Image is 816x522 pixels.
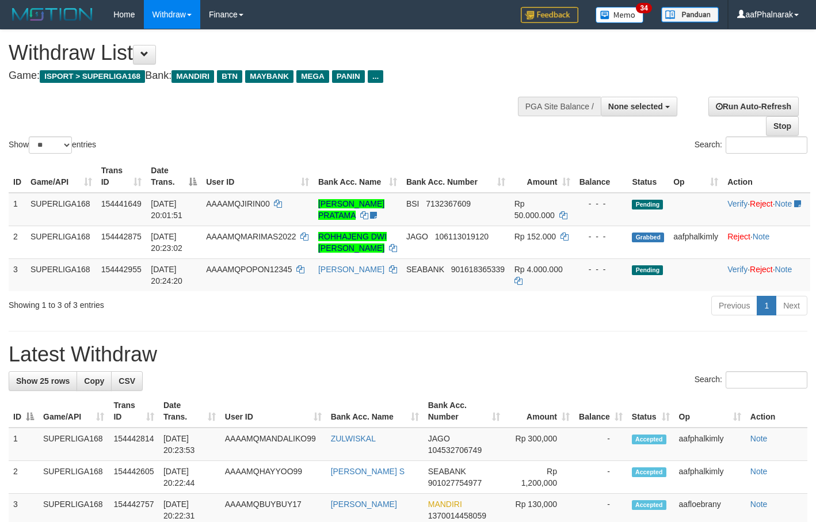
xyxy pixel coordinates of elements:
span: Accepted [632,435,666,444]
span: ... [368,70,383,83]
th: Amount: activate to sort column ascending [505,395,574,428]
td: [DATE] 20:23:53 [159,428,220,461]
th: Status [627,160,669,193]
a: Stop [766,116,799,136]
th: Bank Acc. Name: activate to sort column ascending [314,160,402,193]
span: BSI [406,199,420,208]
span: JAGO [406,232,428,241]
a: ROHHAJENG DWI [PERSON_NAME] [318,232,387,253]
h1: Latest Withdraw [9,343,807,366]
div: PGA Site Balance / [518,97,601,116]
a: 1 [757,296,776,315]
span: None selected [608,102,663,111]
div: Showing 1 to 3 of 3 entries [9,295,331,311]
span: Copy [84,376,104,386]
td: - [574,461,627,494]
span: Copy 1370014458059 to clipboard [428,511,486,520]
span: Rp 152.000 [514,232,556,241]
td: 154442605 [109,461,158,494]
label: Search: [695,371,807,388]
th: Status: activate to sort column ascending [627,395,674,428]
td: Rp 300,000 [505,428,574,461]
span: [DATE] 20:01:51 [151,199,182,220]
a: Verify [727,265,748,274]
span: Copy 901027754977 to clipboard [428,478,482,487]
span: Grabbed [632,233,664,242]
span: MAYBANK [245,70,293,83]
img: MOTION_logo.png [9,6,96,23]
th: Bank Acc. Number: activate to sort column ascending [424,395,505,428]
th: Balance [575,160,628,193]
th: Game/API: activate to sort column ascending [26,160,97,193]
span: 154441649 [101,199,142,208]
a: Previous [711,296,757,315]
a: CSV [111,371,143,391]
span: Copy 7132367609 to clipboard [426,199,471,208]
a: Show 25 rows [9,371,77,391]
div: - - - [579,264,623,275]
td: SUPERLIGA168 [26,258,97,291]
h4: Game: Bank: [9,70,532,82]
a: Run Auto-Refresh [708,97,799,116]
a: Note [753,232,770,241]
span: MEGA [296,70,329,83]
th: Date Trans.: activate to sort column ascending [159,395,220,428]
td: 2 [9,461,39,494]
span: JAGO [428,434,450,443]
span: AAAAMQMARIMAS2022 [206,232,296,241]
div: - - - [579,231,623,242]
a: Next [776,296,807,315]
a: Note [750,434,768,443]
label: Show entries [9,136,96,154]
th: Date Trans.: activate to sort column descending [146,160,201,193]
input: Search: [726,371,807,388]
span: Accepted [632,467,666,477]
th: Trans ID: activate to sort column ascending [97,160,147,193]
td: aafphalkimly [674,461,746,494]
button: None selected [601,97,677,116]
a: Note [750,500,768,509]
th: ID: activate to sort column descending [9,395,39,428]
td: - [574,428,627,461]
a: Reject [727,232,750,241]
td: aafphalkimly [674,428,746,461]
a: [PERSON_NAME] S [331,467,405,476]
td: 3 [9,258,26,291]
span: Accepted [632,500,666,510]
td: · · [723,193,810,226]
th: Op: activate to sort column ascending [669,160,723,193]
td: SUPERLIGA168 [39,428,109,461]
div: - - - [579,198,623,209]
h1: Withdraw List [9,41,532,64]
label: Search: [695,136,807,154]
th: Trans ID: activate to sort column ascending [109,395,158,428]
span: Pending [632,200,663,209]
a: Note [750,467,768,476]
td: · [723,226,810,258]
th: Amount: activate to sort column ascending [510,160,575,193]
select: Showentries [29,136,72,154]
td: 154442814 [109,428,158,461]
td: Rp 1,200,000 [505,461,574,494]
a: Verify [727,199,748,208]
img: Button%20Memo.svg [596,7,644,23]
th: User ID: activate to sort column ascending [201,160,314,193]
a: [PERSON_NAME] [331,500,397,509]
span: 154442875 [101,232,142,241]
th: Action [723,160,810,193]
a: [PERSON_NAME] [318,265,384,274]
td: · · [723,258,810,291]
span: Copy 104532706749 to clipboard [428,445,482,455]
span: MANDIRI [171,70,214,83]
span: [DATE] 20:23:02 [151,232,182,253]
td: SUPERLIGA168 [39,461,109,494]
span: Pending [632,265,663,275]
span: PANIN [332,70,365,83]
span: 154442955 [101,265,142,274]
th: Bank Acc. Number: activate to sort column ascending [402,160,510,193]
td: SUPERLIGA168 [26,226,97,258]
td: AAAAMQMANDALIKO99 [220,428,326,461]
th: Game/API: activate to sort column ascending [39,395,109,428]
td: SUPERLIGA168 [26,193,97,226]
th: Op: activate to sort column ascending [674,395,746,428]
